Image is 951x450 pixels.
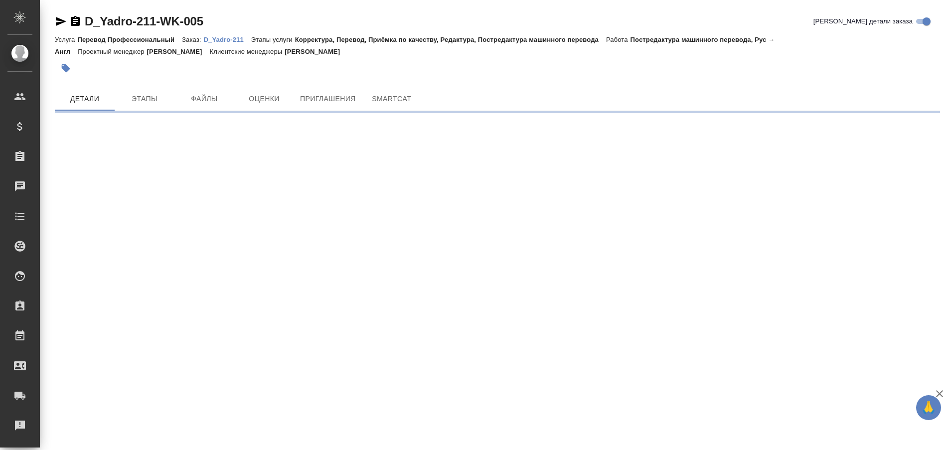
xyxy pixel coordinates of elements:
p: Корректура, Перевод, Приёмка по качеству, Редактура, Постредактура машинного перевода [295,36,606,43]
span: [PERSON_NAME] детали заказа [813,16,913,26]
span: Оценки [240,93,288,105]
p: Заказ: [182,36,203,43]
p: Клиентские менеджеры [210,48,285,55]
p: [PERSON_NAME] [147,48,210,55]
span: SmartCat [368,93,416,105]
span: Детали [61,93,109,105]
p: D_Yadro-211 [204,36,251,43]
a: D_Yadro-211 [204,35,251,43]
span: Файлы [180,93,228,105]
p: Перевод Профессиональный [77,36,182,43]
button: Скопировать ссылку для ЯМессенджера [55,15,67,27]
span: Приглашения [300,93,356,105]
p: Этапы услуги [251,36,295,43]
p: Работа [606,36,631,43]
p: Проектный менеджер [78,48,147,55]
a: D_Yadro-211-WK-005 [85,14,203,28]
p: [PERSON_NAME] [285,48,347,55]
button: Добавить тэг [55,57,77,79]
span: Этапы [121,93,168,105]
button: Скопировать ссылку [69,15,81,27]
span: 🙏 [920,397,937,418]
p: Услуга [55,36,77,43]
button: 🙏 [916,395,941,420]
